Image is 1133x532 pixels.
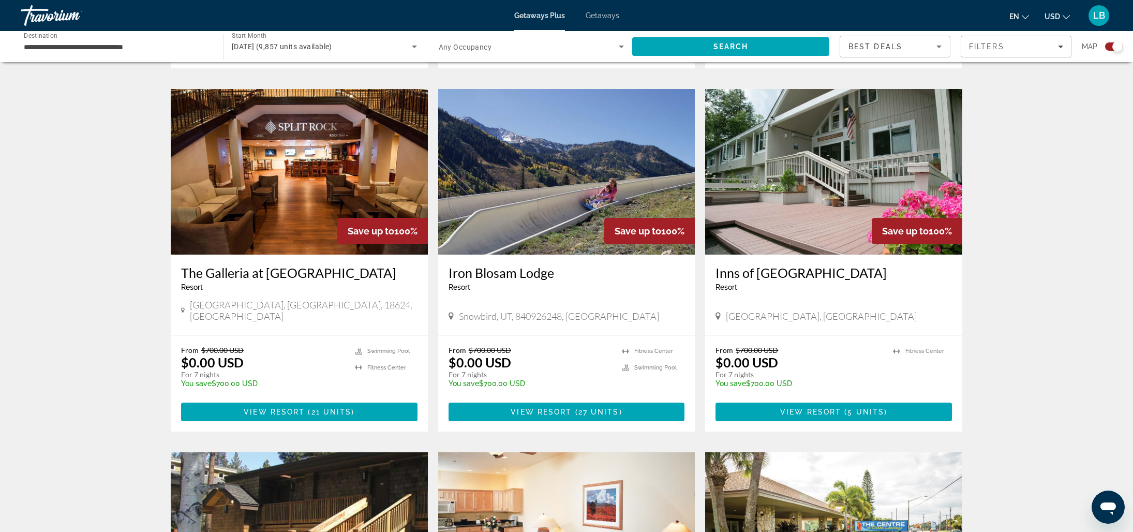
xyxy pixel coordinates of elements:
[511,408,572,416] span: View Resort
[715,403,952,421] button: View Resort(5 units)
[232,42,332,51] span: [DATE] (9,857 units available)
[348,226,394,237] span: Save up to
[181,346,199,354] span: From
[21,2,124,29] a: Travorium
[726,311,917,322] span: [GEOGRAPHIC_DATA], [GEOGRAPHIC_DATA]
[1009,9,1029,24] button: Change language
[872,218,962,244] div: 100%
[632,37,829,56] button: Search
[181,403,418,421] button: View Resort(21 units)
[780,408,841,416] span: View Resort
[848,40,942,53] mat-select: Sort by
[848,42,902,51] span: Best Deals
[449,354,511,370] p: $0.00 USD
[438,89,695,255] img: Iron Blosam Lodge
[305,408,354,416] span: ( )
[367,364,406,371] span: Fitness Center
[190,299,418,322] span: [GEOGRAPHIC_DATA], [GEOGRAPHIC_DATA], 18624, [GEOGRAPHIC_DATA]
[232,32,266,39] span: Start Month
[578,408,619,416] span: 27 units
[449,346,466,354] span: From
[367,348,410,354] span: Swimming Pool
[715,370,883,379] p: For 7 nights
[439,43,492,51] span: Any Occupancy
[1093,10,1105,21] span: LB
[715,379,883,388] p: $700.00 USD
[311,408,352,416] span: 21 units
[1045,12,1060,21] span: USD
[715,346,733,354] span: From
[1085,5,1112,26] button: User Menu
[181,265,418,280] a: The Galleria at [GEOGRAPHIC_DATA]
[449,370,612,379] p: For 7 nights
[449,403,685,421] button: View Resort(27 units)
[459,311,659,322] span: Snowbird, UT, 840926248, [GEOGRAPHIC_DATA]
[736,346,778,354] span: $700.00 USD
[847,408,884,416] span: 5 units
[24,41,210,53] input: Select destination
[1082,39,1097,54] span: Map
[201,346,244,354] span: $700.00 USD
[181,379,345,388] p: $700.00 USD
[181,379,212,388] span: You save
[604,218,695,244] div: 100%
[181,283,203,291] span: Resort
[24,32,57,39] span: Destination
[337,218,428,244] div: 100%
[449,379,612,388] p: $700.00 USD
[713,42,749,51] span: Search
[969,42,1004,51] span: Filters
[841,408,887,416] span: ( )
[1009,12,1019,21] span: en
[715,283,737,291] span: Resort
[634,348,673,354] span: Fitness Center
[244,408,305,416] span: View Resort
[1045,9,1070,24] button: Change currency
[572,408,622,416] span: ( )
[171,89,428,255] img: The Galleria at Split Rock
[449,379,479,388] span: You save
[449,283,470,291] span: Resort
[905,348,944,354] span: Fitness Center
[705,89,962,255] img: Inns of Waterville Valley
[181,370,345,379] p: For 7 nights
[715,265,952,280] a: Inns of [GEOGRAPHIC_DATA]
[469,346,511,354] span: $700.00 USD
[634,364,677,371] span: Swimming Pool
[1092,491,1125,524] iframe: Button to launch messaging window
[715,354,778,370] p: $0.00 USD
[961,36,1071,57] button: Filters
[715,379,746,388] span: You save
[514,11,565,20] a: Getaways Plus
[449,265,685,280] a: Iron Blosam Lodge
[615,226,661,237] span: Save up to
[586,11,619,20] a: Getaways
[882,226,929,237] span: Save up to
[181,354,244,370] p: $0.00 USD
